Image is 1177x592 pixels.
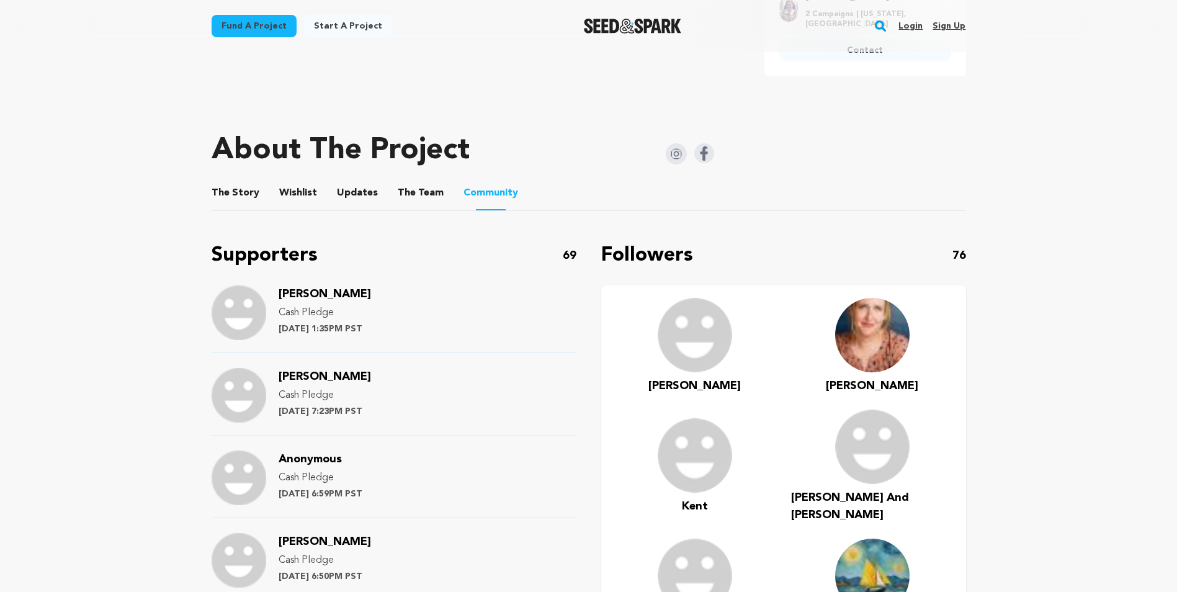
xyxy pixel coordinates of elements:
[682,498,708,515] a: Kent
[279,536,371,547] span: [PERSON_NAME]
[694,143,714,163] img: Seed&Spark Facebook Icon
[791,492,909,521] span: [PERSON_NAME] And [PERSON_NAME]
[791,489,954,524] a: [PERSON_NAME] And [PERSON_NAME]
[682,501,708,512] span: Kent
[212,186,259,200] span: Story
[337,186,378,200] span: Updates
[398,186,416,200] span: The
[584,19,681,34] a: Seed&Spark Homepage
[279,537,371,547] a: [PERSON_NAME]
[212,285,266,340] img: Support Image
[826,377,918,395] a: [PERSON_NAME]
[304,15,392,37] a: Start a project
[279,488,362,500] p: [DATE] 6:59PM PST
[563,247,576,264] p: 69
[398,186,444,200] span: Team
[658,418,732,493] img: user.png
[212,451,266,505] img: Support Image
[952,247,966,264] p: 76
[584,19,681,34] img: Seed&Spark Logo Dark Mode
[212,136,470,166] h1: About The Project
[279,470,362,485] p: Cash Pledge
[212,533,266,588] img: Support Image
[212,241,318,271] p: Supporters
[933,16,965,36] a: Sign up
[279,372,371,382] a: [PERSON_NAME]
[279,553,371,568] p: Cash Pledge
[601,241,693,271] p: Followers
[658,298,732,372] img: user.png
[898,16,923,36] a: Login
[835,410,910,484] img: user.png
[212,368,266,423] img: Support Image
[463,186,518,200] span: Community
[279,290,371,300] a: [PERSON_NAME]
[279,371,371,382] span: [PERSON_NAME]
[835,298,910,372] img: 0f252addeb407f9d.jpg
[826,380,918,392] span: [PERSON_NAME]
[279,186,317,200] span: Wishlist
[666,143,687,164] img: Seed&Spark Instagram Icon
[279,388,371,403] p: Cash Pledge
[279,455,342,465] a: Anonymous
[279,454,342,465] span: Anonymous
[279,570,371,583] p: [DATE] 6:50PM PST
[279,289,371,300] span: [PERSON_NAME]
[212,186,230,200] span: The
[279,323,371,335] p: [DATE] 1:35PM PST
[279,305,371,320] p: Cash Pledge
[648,377,741,395] a: [PERSON_NAME]
[212,15,297,37] a: Fund a project
[279,405,371,418] p: [DATE] 7:23PM PST
[648,380,741,392] span: [PERSON_NAME]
